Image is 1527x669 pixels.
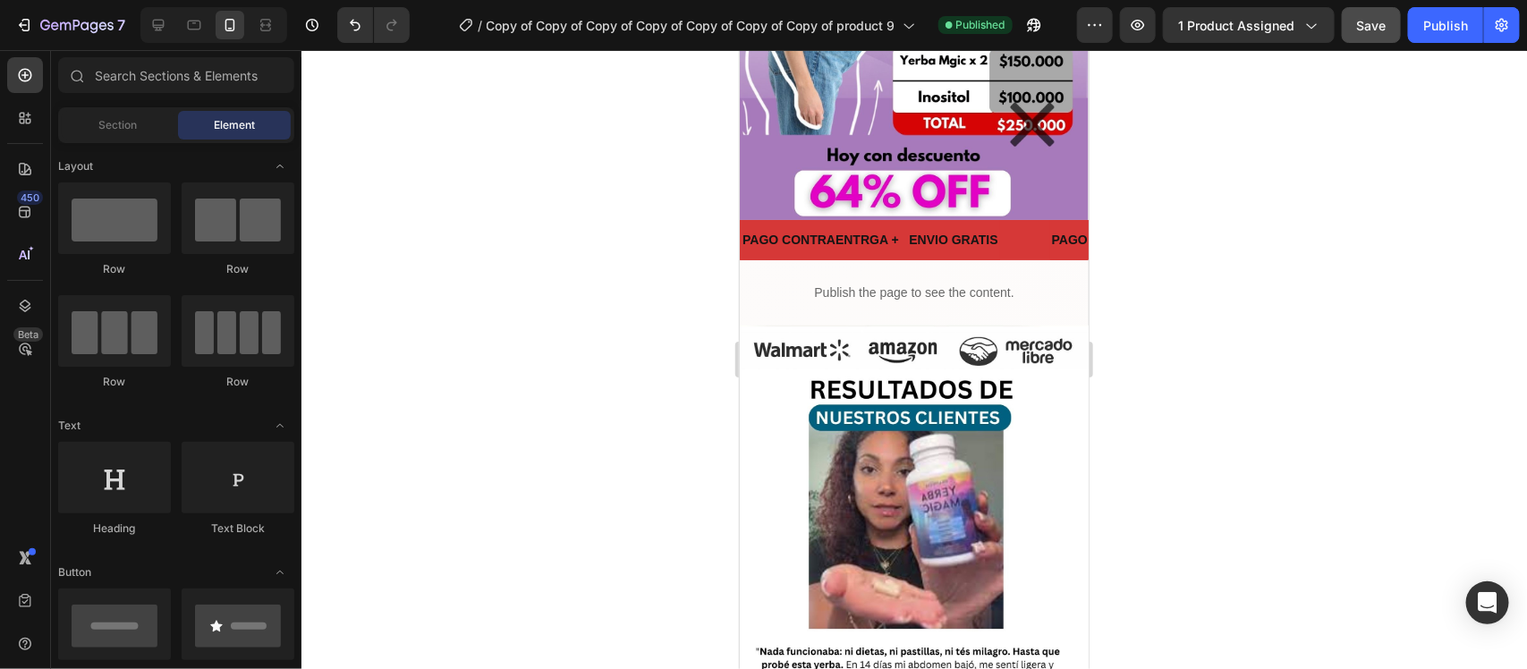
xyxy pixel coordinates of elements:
span: Copy of Copy of Copy of Copy of Copy of Copy of Copy of product 9 [487,16,895,35]
span: Text [58,418,81,434]
div: Row [58,374,171,390]
div: Publish [1423,16,1468,35]
span: 1 product assigned [1178,16,1294,35]
div: Undo/Redo [337,7,410,43]
button: Publish [1408,7,1483,43]
span: / [479,16,483,35]
p: Publish the page to see the content. [9,233,340,252]
div: Row [182,261,294,277]
div: Row [182,374,294,390]
button: 7 [7,7,133,43]
span: Section [99,117,138,133]
span: Layout [58,158,93,174]
div: Beta [13,327,43,342]
div: Text Block [182,521,294,537]
span: Toggle open [266,152,294,181]
iframe: Design area [740,50,1089,669]
span: Element [214,117,255,133]
div: Open Intercom Messenger [1466,581,1509,624]
input: Search Sections & Elements [58,57,294,93]
button: 1 product assigned [1163,7,1335,43]
button: Save [1342,7,1401,43]
div: Heading [58,521,171,537]
span: Save [1357,18,1387,33]
span: Button [58,564,91,580]
p: PAGO CONTRAENTRGA + ENVIO GRATIS [312,179,568,201]
p: 7 [117,14,125,36]
span: Published [956,17,1005,33]
span: Toggle open [266,411,294,440]
div: 450 [17,191,43,205]
span: Toggle open [266,558,294,587]
div: Row [58,261,171,277]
